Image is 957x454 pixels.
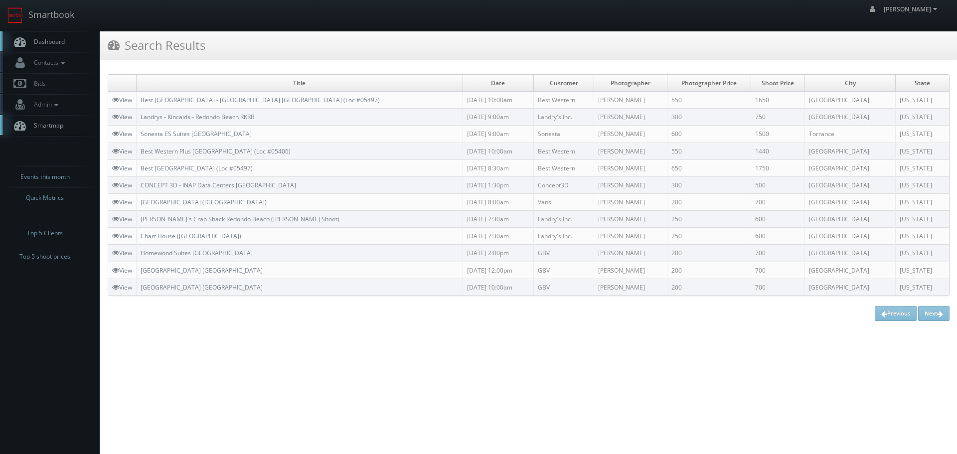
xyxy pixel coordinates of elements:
[112,147,132,155] a: View
[751,75,805,92] td: Shoot Price
[26,193,64,203] span: Quick Metrics
[896,228,949,245] td: [US_STATE]
[108,36,205,54] h3: Search Results
[805,193,896,210] td: [GEOGRAPHIC_DATA]
[29,37,65,46] span: Dashboard
[463,176,533,193] td: [DATE] 1:30pm
[896,193,949,210] td: [US_STATE]
[667,176,751,193] td: 300
[112,181,132,189] a: View
[534,279,594,296] td: GBV
[141,249,253,257] a: Homewood Suites [GEOGRAPHIC_DATA]
[112,232,132,240] a: View
[141,232,241,240] a: Chart House ([GEOGRAPHIC_DATA])
[884,5,940,13] span: [PERSON_NAME]
[463,279,533,296] td: [DATE] 10:00am
[19,252,70,262] span: Top 5 shoot prices
[805,262,896,279] td: [GEOGRAPHIC_DATA]
[667,159,751,176] td: 650
[594,262,667,279] td: [PERSON_NAME]
[667,279,751,296] td: 200
[594,193,667,210] td: [PERSON_NAME]
[751,211,805,228] td: 600
[534,109,594,126] td: Landry's Inc.
[896,211,949,228] td: [US_STATE]
[751,228,805,245] td: 600
[141,130,252,138] a: Sonesta ES Suites [GEOGRAPHIC_DATA]
[534,262,594,279] td: GBV
[141,181,296,189] a: CONCEPT 3D - INAP Data Centers [GEOGRAPHIC_DATA]
[751,193,805,210] td: 700
[805,109,896,126] td: [GEOGRAPHIC_DATA]
[534,75,594,92] td: Customer
[112,215,132,223] a: View
[805,143,896,159] td: [GEOGRAPHIC_DATA]
[751,92,805,109] td: 1650
[141,113,255,121] a: Landrys - Kincaids - Redondo Beach RKRB
[463,228,533,245] td: [DATE] 7:30am
[112,249,132,257] a: View
[594,75,667,92] td: Photographer
[20,172,70,182] span: Events this month
[534,159,594,176] td: Best Western
[534,228,594,245] td: Landry's Inc.
[667,211,751,228] td: 250
[805,211,896,228] td: [GEOGRAPHIC_DATA]
[534,176,594,193] td: Concept3D
[7,7,23,23] img: smartbook-logo.png
[805,228,896,245] td: [GEOGRAPHIC_DATA]
[463,262,533,279] td: [DATE] 12:00pm
[896,159,949,176] td: [US_STATE]
[534,193,594,210] td: Vans
[667,143,751,159] td: 550
[29,121,63,130] span: Smartmap
[896,75,949,92] td: State
[29,79,46,88] span: Bids
[751,126,805,143] td: 1500
[27,228,63,238] span: Top 5 Clients
[594,228,667,245] td: [PERSON_NAME]
[805,176,896,193] td: [GEOGRAPHIC_DATA]
[594,176,667,193] td: [PERSON_NAME]
[667,109,751,126] td: 300
[112,198,132,206] a: View
[751,143,805,159] td: 1440
[141,198,267,206] a: [GEOGRAPHIC_DATA] ([GEOGRAPHIC_DATA])
[112,164,132,172] a: View
[896,176,949,193] td: [US_STATE]
[667,92,751,109] td: 550
[594,92,667,109] td: [PERSON_NAME]
[463,211,533,228] td: [DATE] 7:30am
[463,193,533,210] td: [DATE] 8:00am
[751,159,805,176] td: 1750
[667,245,751,262] td: 200
[112,96,132,104] a: View
[463,75,533,92] td: Date
[594,143,667,159] td: [PERSON_NAME]
[463,92,533,109] td: [DATE] 10:00am
[896,245,949,262] td: [US_STATE]
[805,159,896,176] td: [GEOGRAPHIC_DATA]
[667,126,751,143] td: 600
[594,245,667,262] td: [PERSON_NAME]
[751,109,805,126] td: 750
[137,75,463,92] td: Title
[594,211,667,228] td: [PERSON_NAME]
[141,283,263,292] a: [GEOGRAPHIC_DATA] [GEOGRAPHIC_DATA]
[141,266,263,275] a: [GEOGRAPHIC_DATA] [GEOGRAPHIC_DATA]
[594,126,667,143] td: [PERSON_NAME]
[463,126,533,143] td: [DATE] 9:00am
[534,245,594,262] td: GBV
[594,109,667,126] td: [PERSON_NAME]
[112,113,132,121] a: View
[112,130,132,138] a: View
[896,262,949,279] td: [US_STATE]
[896,109,949,126] td: [US_STATE]
[896,143,949,159] td: [US_STATE]
[463,109,533,126] td: [DATE] 9:00am
[667,75,751,92] td: Photographer Price
[805,245,896,262] td: [GEOGRAPHIC_DATA]
[805,92,896,109] td: [GEOGRAPHIC_DATA]
[534,143,594,159] td: Best Western
[534,211,594,228] td: Landry's Inc.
